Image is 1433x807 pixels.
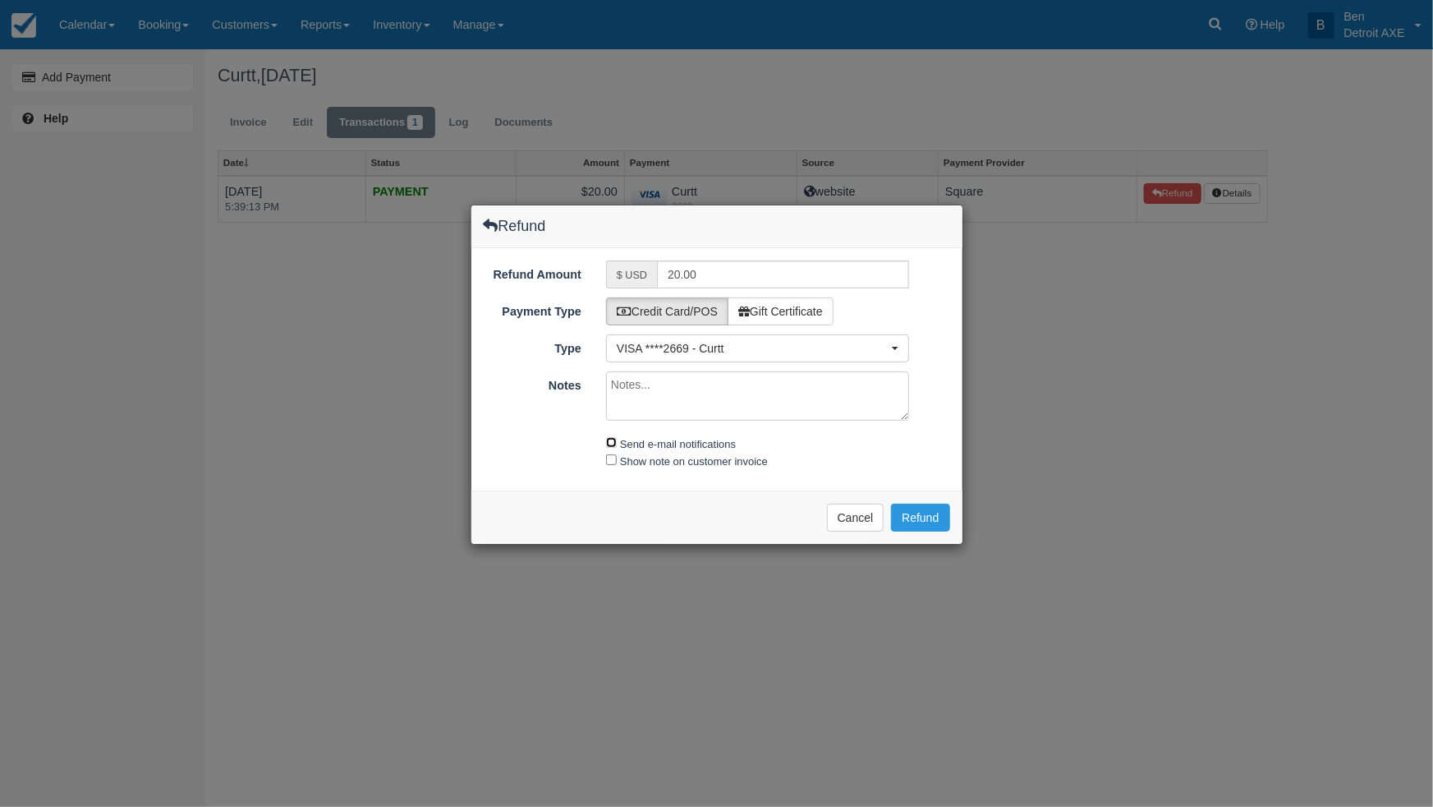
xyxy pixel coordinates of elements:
label: Gift Certificate [728,297,834,325]
label: Send e-mail notifications [620,438,736,450]
span: VISA ****2669 - Curtt [617,340,888,357]
button: VISA ****2669 - Curtt [606,334,909,362]
small: $ USD [617,270,647,281]
h4: Refund [484,218,546,234]
button: Refund [891,504,949,532]
label: Notes [471,371,595,394]
label: Credit Card/POS [606,297,728,325]
label: Show note on customer invoice [620,455,768,468]
label: Refund Amount [471,261,595,284]
label: Type [471,334,595,357]
label: Payment Type [471,297,595,320]
input: Valid number required. [657,261,909,288]
button: Cancel [827,504,884,532]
